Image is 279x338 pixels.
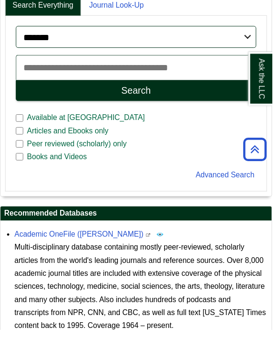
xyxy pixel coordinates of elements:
[149,239,155,243] i: This link opens in a new window
[201,175,261,183] a: Advanced Search
[24,155,93,166] span: Books and Videos
[16,143,24,152] input: Peer reviewed (scholarly) only
[124,87,155,98] div: Search
[160,236,168,244] img: Peer Reviewed
[15,236,147,244] a: Academic OneFile ([PERSON_NAME])
[24,128,115,140] span: Articles and Ebooks only
[16,156,24,165] input: Books and Videos
[246,146,277,159] a: Back to Top
[16,82,263,103] button: Search
[16,130,24,138] input: Articles and Ebooks only
[16,117,24,125] input: Available at [GEOGRAPHIC_DATA]
[24,115,152,126] span: Available at [GEOGRAPHIC_DATA]
[24,142,134,153] span: Peer reviewed (scholarly) only
[0,211,279,226] h2: Recommended Databases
